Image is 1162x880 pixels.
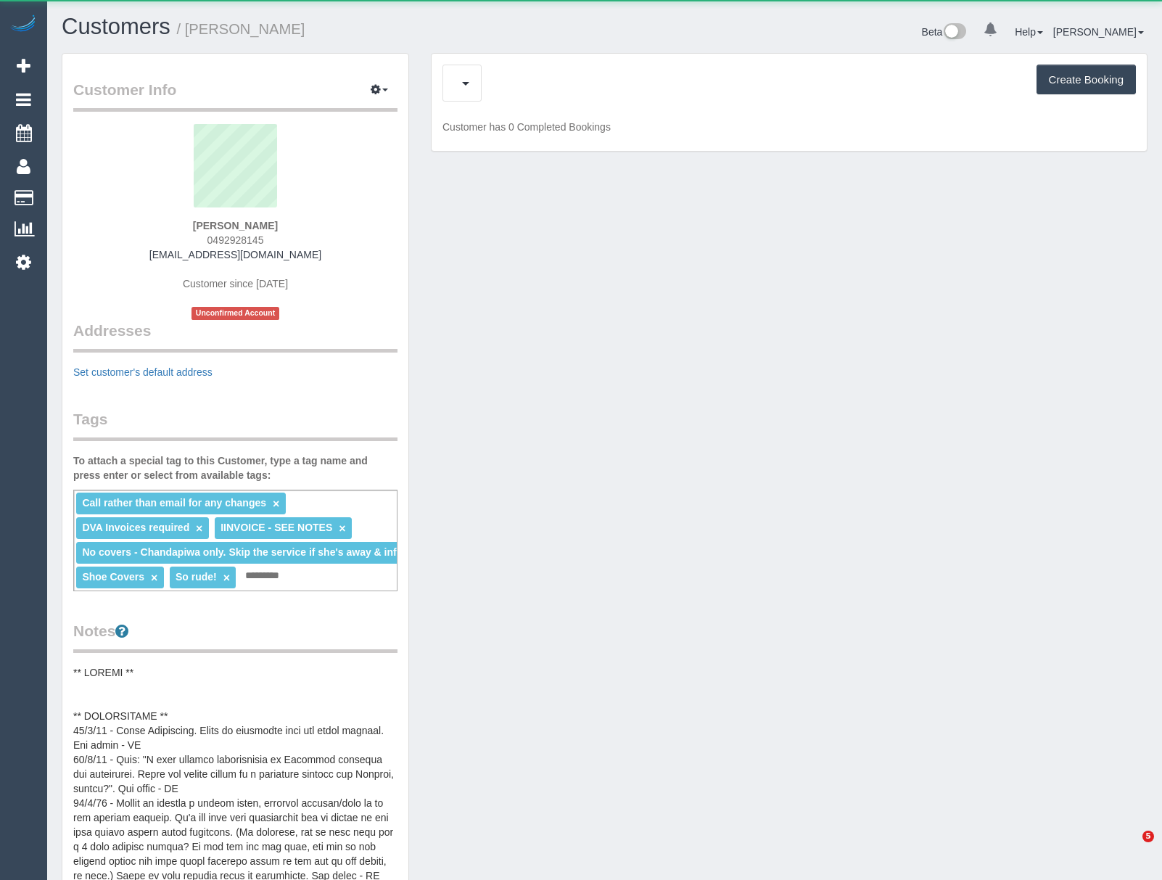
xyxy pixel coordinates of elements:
[73,366,213,378] a: Set customer's default address
[1037,65,1136,95] button: Create Booking
[73,620,397,653] legend: Notes
[73,408,397,441] legend: Tags
[1113,831,1147,865] iframe: Intercom live chat
[196,522,202,535] a: ×
[73,453,397,482] label: To attach a special tag to this Customer, type a tag name and press enter or select from availabl...
[273,498,279,510] a: ×
[82,497,266,509] span: Call rather than email for any changes
[207,234,264,246] span: 0492928145
[82,571,144,583] span: Shoe Covers
[221,522,332,533] span: IINVOICE - SEE NOTES
[9,15,38,35] img: Automaid Logo
[922,26,967,38] a: Beta
[183,278,288,289] span: Customer since [DATE]
[177,21,305,37] small: / [PERSON_NAME]
[82,522,189,533] span: DVA Invoices required
[942,23,966,42] img: New interface
[339,522,345,535] a: ×
[193,220,278,231] strong: [PERSON_NAME]
[82,546,506,558] span: No covers - Chandapiwa only. Skip the service if she's away & inform [PERSON_NAME].
[442,120,1136,134] p: Customer has 0 Completed Bookings
[73,79,397,112] legend: Customer Info
[151,572,157,584] a: ×
[1142,831,1154,842] span: 5
[223,572,230,584] a: ×
[191,307,280,319] span: Unconfirmed Account
[62,14,170,39] a: Customers
[1015,26,1043,38] a: Help
[1053,26,1144,38] a: [PERSON_NAME]
[149,249,321,260] a: [EMAIL_ADDRESS][DOMAIN_NAME]
[176,571,217,583] span: So rude!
